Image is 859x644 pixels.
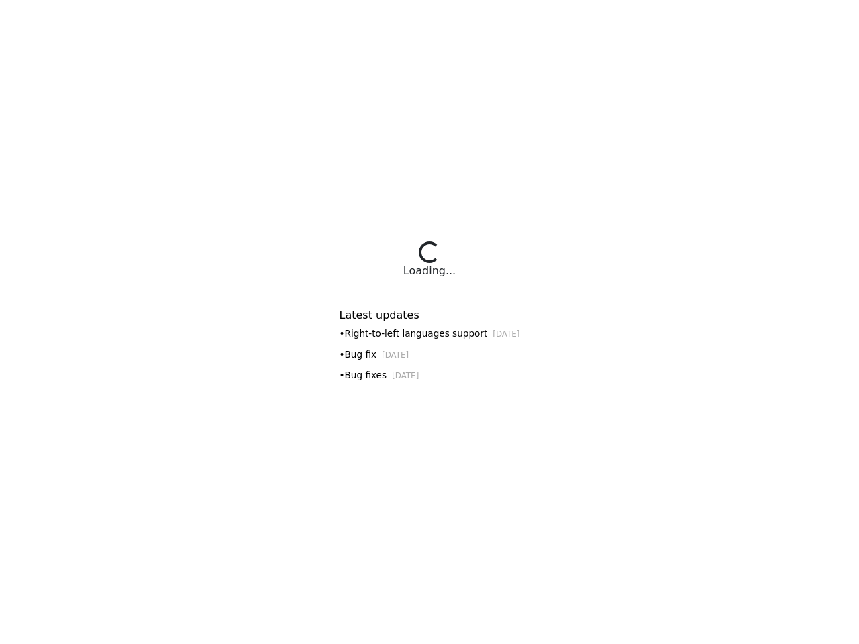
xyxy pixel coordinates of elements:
[340,368,520,382] div: • Bug fixes
[340,327,520,341] div: • Right-to-left languages support
[493,329,519,339] small: [DATE]
[382,350,409,360] small: [DATE]
[403,263,456,279] div: Loading...
[392,371,419,380] small: [DATE]
[340,309,520,321] h6: Latest updates
[340,347,520,362] div: • Bug fix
